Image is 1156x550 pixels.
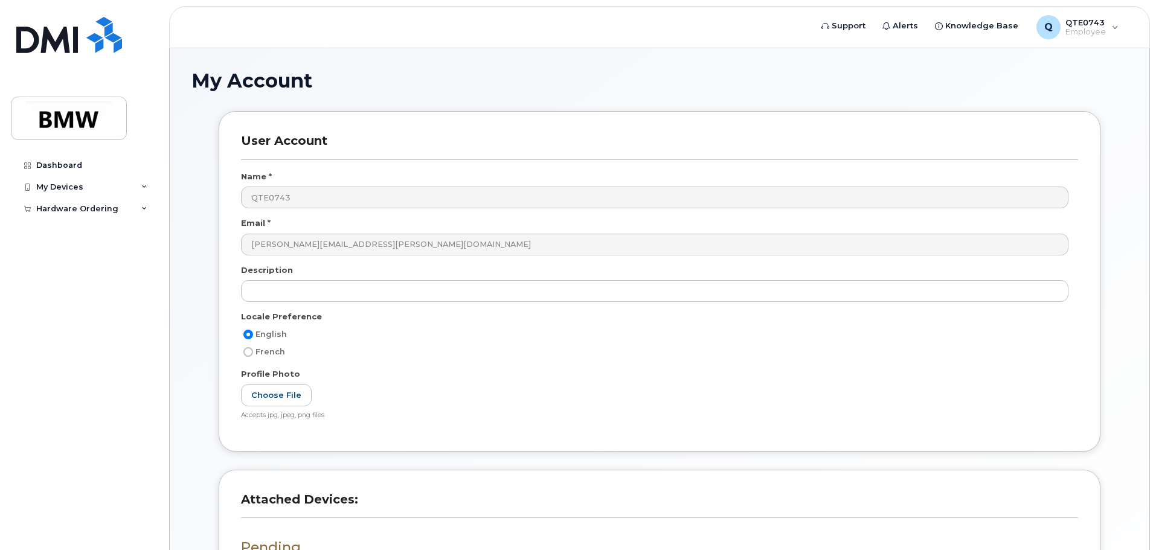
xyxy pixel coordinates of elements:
div: Accepts jpg, jpeg, png files [241,411,1068,420]
span: French [255,347,285,356]
label: Profile Photo [241,368,300,380]
span: English [255,330,287,339]
h1: My Account [191,70,1128,91]
label: Description [241,264,293,276]
label: Name * [241,171,272,182]
h3: User Account [241,133,1078,159]
label: Email * [241,217,271,229]
input: English [243,330,253,339]
h3: Attached Devices: [241,492,1078,518]
label: Choose File [241,384,312,406]
input: French [243,347,253,357]
label: Locale Preference [241,311,322,322]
